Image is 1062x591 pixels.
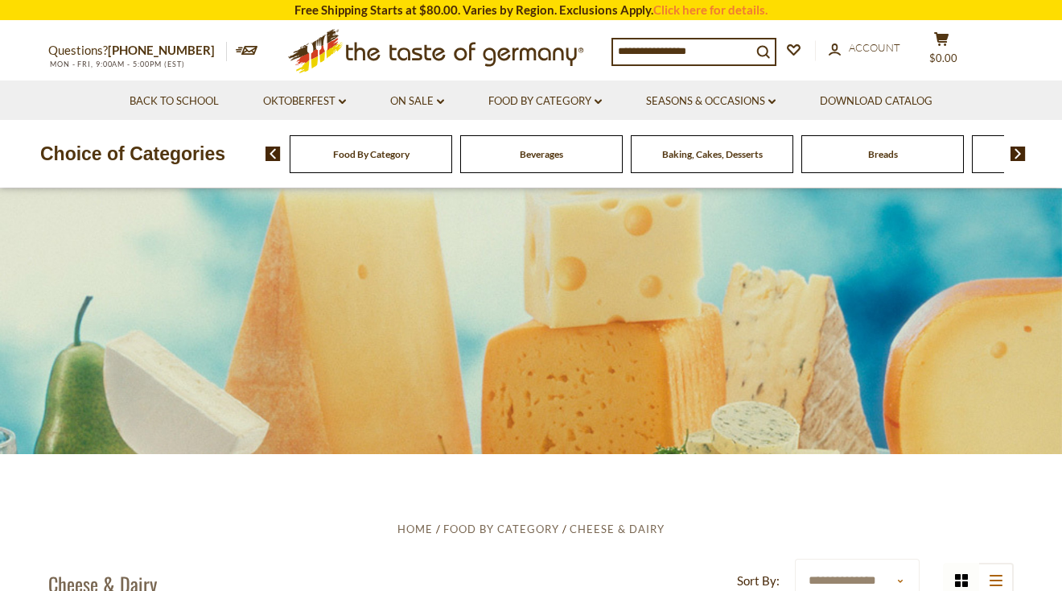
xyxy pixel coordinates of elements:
a: Click here for details. [653,2,768,17]
a: Home [397,523,433,535]
a: Seasons & Occasions [646,93,776,110]
a: Food By Category [443,523,559,535]
button: $0.00 [917,31,965,72]
span: $0.00 [929,52,957,64]
a: Breads [868,148,898,160]
a: [PHONE_NUMBER] [108,43,215,57]
a: Cheese & Dairy [570,523,665,535]
a: Food By Category [333,148,410,160]
span: MON - FRI, 9:00AM - 5:00PM (EST) [48,60,185,68]
a: Back to School [130,93,219,110]
a: On Sale [390,93,444,110]
a: Account [829,39,900,57]
a: Food By Category [488,93,602,110]
a: Baking, Cakes, Desserts [662,148,763,160]
img: previous arrow [265,147,281,161]
img: next arrow [1011,147,1026,161]
a: Beverages [520,148,563,160]
a: Download Catalog [820,93,932,110]
label: Sort By: [737,571,780,591]
span: Account [849,41,900,54]
p: Questions? [48,40,227,61]
a: Oktoberfest [263,93,346,110]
